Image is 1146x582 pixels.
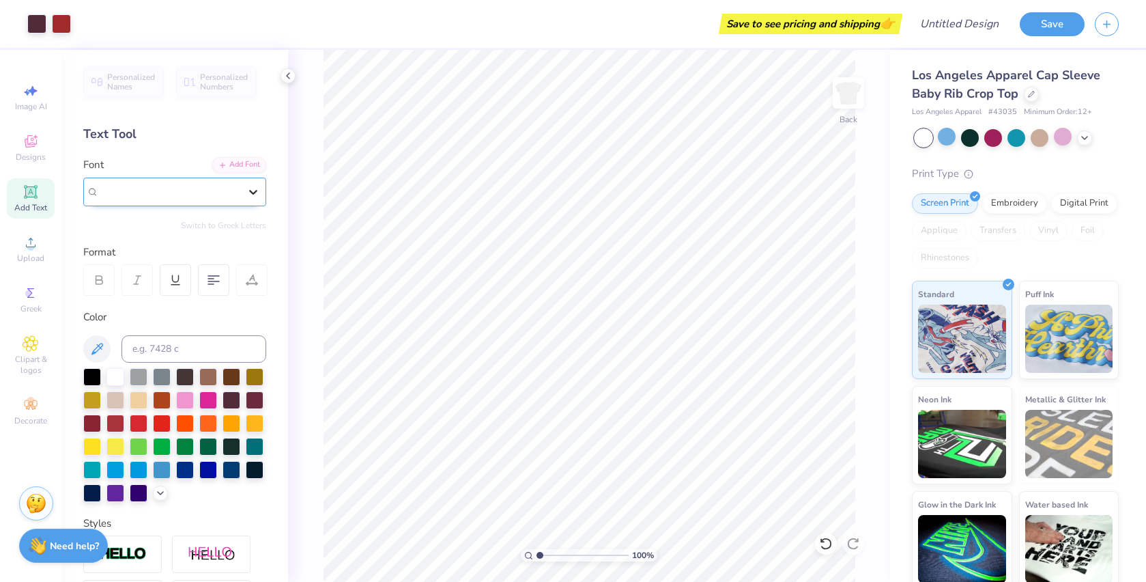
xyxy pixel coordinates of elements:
div: Color [83,309,266,325]
span: Upload [17,253,44,264]
button: Switch to Greek Letters [181,220,266,231]
input: e.g. 7428 c [121,335,266,363]
div: Rhinestones [912,248,978,268]
span: Metallic & Glitter Ink [1025,392,1106,406]
span: Los Angeles Apparel Cap Sleeve Baby Rib Crop Top [912,67,1100,102]
span: # 43035 [988,107,1017,118]
span: Designs [16,152,46,163]
span: Decorate [14,415,47,426]
span: Personalized Names [107,72,156,92]
span: Personalized Numbers [200,72,248,92]
div: Add Font [212,157,266,173]
img: Stroke [99,546,147,562]
span: Clipart & logos [7,354,55,376]
span: Water based Ink [1025,497,1088,512]
span: Greek [20,303,42,314]
span: 👉 [880,15,895,31]
div: Styles [83,516,266,531]
input: Untitled Design [909,10,1009,38]
img: Neon Ink [918,410,1006,478]
img: Standard [918,305,1006,373]
strong: Need help? [50,540,99,553]
div: Format [83,245,268,260]
span: Los Angeles Apparel [912,107,982,118]
img: Shadow [188,546,235,563]
span: Glow in the Dark Ink [918,497,996,512]
div: Print Type [912,166,1119,182]
div: Vinyl [1029,221,1068,241]
img: Metallic & Glitter Ink [1025,410,1113,478]
button: Save [1020,12,1085,36]
span: Image AI [15,101,47,112]
img: Back [835,79,862,107]
div: Screen Print [912,193,978,214]
span: Minimum Order: 12 + [1024,107,1092,118]
div: Save to see pricing and shipping [722,14,899,34]
label: Font [83,157,104,173]
div: Text Tool [83,125,266,143]
span: Neon Ink [918,392,951,406]
span: Puff Ink [1025,287,1054,301]
span: Add Text [14,202,47,213]
div: Transfers [971,221,1025,241]
div: Back [840,113,857,126]
div: Foil [1072,221,1104,241]
img: Puff Ink [1025,305,1113,373]
div: Digital Print [1051,193,1117,214]
span: 100 % [632,549,654,562]
div: Embroidery [982,193,1047,214]
div: Applique [912,221,966,241]
span: Standard [918,287,954,301]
